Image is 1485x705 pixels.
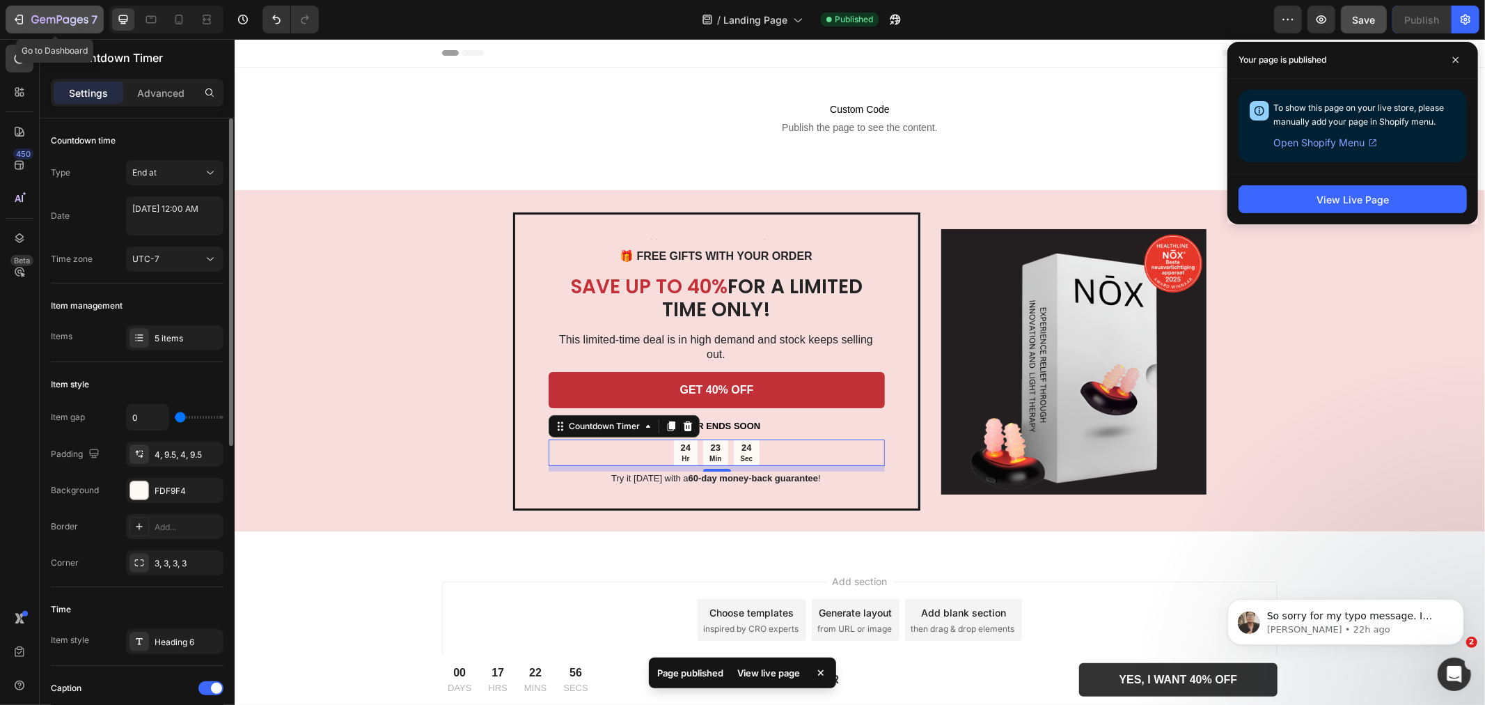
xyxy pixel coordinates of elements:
[51,300,123,312] div: Item management
[707,190,972,456] img: gempages_576779547878359881-b4f15b7e-025d-451d-8c36-f3c03bd0a855.png
[592,535,659,550] span: Add section
[385,211,578,223] strong: 🎁 FREE GIFTS WITH YOUR ORDER
[155,636,220,649] div: Heading 6
[51,520,78,533] div: Border
[6,6,104,33] button: 7
[676,584,780,596] span: then drag & drop elements
[51,378,89,391] div: Item style
[329,626,353,642] div: 56
[51,411,85,424] div: Item gap
[505,403,518,415] div: 24
[69,86,108,100] p: Settings
[91,11,97,28] p: 7
[314,434,649,446] p: Try it [DATE] with a !
[1353,14,1376,26] span: Save
[155,332,220,345] div: 5 items
[686,566,771,581] div: Add blank section
[314,333,650,370] a: GET 40% OFF
[132,254,159,264] span: UTC-7
[1392,6,1451,33] button: Publish
[454,434,583,444] strong: 60-day money-back guarantee
[213,626,237,642] div: 00
[1239,53,1326,67] p: Your page is published
[336,234,493,261] span: SAVE UP TO 40%
[155,449,220,461] div: 4, 9.5, 4, 9.5
[290,626,313,642] div: 22
[1341,6,1387,33] button: Save
[1239,185,1467,213] button: View Live Page
[844,624,1043,658] a: YES, I WANT 40% OFF
[314,294,649,323] p: This limited-time deal is in high demand and stock keeps selling out.
[10,255,33,266] div: Beta
[155,521,220,534] div: Add...
[51,634,89,646] div: Item style
[428,631,822,651] p: VERIFIED: LOWEST PRICE EVER
[51,210,70,222] div: Date
[723,13,787,27] span: Landing Page
[126,247,223,272] button: UTC-7
[446,415,456,424] p: Hr
[51,682,81,695] div: Caption
[1273,134,1365,151] span: Open Shopify Menu
[439,382,526,392] strong: OFFER ENDS SOON
[1317,192,1389,207] div: View Live Page
[469,584,564,596] span: inspired by CRO experts
[155,557,220,570] div: 3, 3, 3, 3
[729,663,808,683] div: View live page
[583,584,657,596] span: from URL or image
[262,6,319,33] div: Undo/Redo
[51,445,102,464] div: Padding
[331,381,408,394] div: Countdown Timer
[213,642,237,656] p: DAYS
[51,166,70,179] div: Type
[51,557,79,569] div: Corner
[132,167,157,178] span: End at
[235,39,1485,705] iframe: Design area
[126,160,223,185] button: End at
[290,642,313,656] p: MINS
[505,415,518,424] p: Sec
[885,633,1003,649] p: YES, I WANT 40% OFF
[717,13,721,27] span: /
[253,642,272,656] p: HRS
[155,485,220,497] div: FDF9F4
[585,566,658,581] div: Generate layout
[253,626,272,642] div: 17
[1404,13,1439,27] div: Publish
[835,13,873,26] span: Published
[329,642,353,656] p: SECS
[446,403,456,415] div: 24
[446,345,519,357] span: GET 40% OFF
[475,415,487,424] p: Min
[475,403,487,415] div: 23
[51,484,99,497] div: Background
[51,330,72,343] div: Items
[51,134,116,147] div: Countdown time
[1466,637,1477,648] span: 2
[51,603,71,616] div: Time
[68,49,218,66] p: Countdown Timer
[476,566,560,581] div: Choose templates
[657,666,723,680] p: Page published
[1207,570,1485,667] iframe: Intercom notifications message
[1273,102,1444,127] span: To show this page on your live store, please manually add your page in Shopify menu.
[137,86,184,100] p: Advanced
[314,235,650,284] h2: FOR A LIMITED TIME ONLY!
[1438,658,1471,691] iframe: Intercom live chat
[13,148,33,160] div: 450
[127,405,168,430] input: Auto
[51,253,93,265] div: Time zone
